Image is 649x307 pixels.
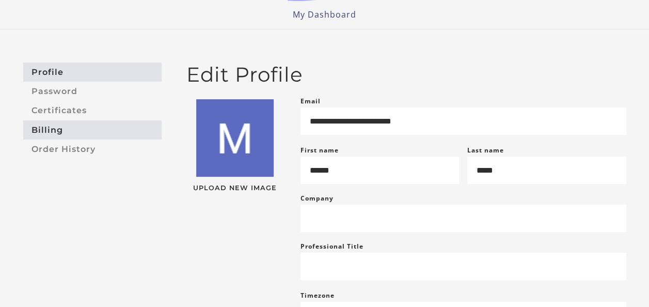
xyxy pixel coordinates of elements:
a: Profile [23,63,162,82]
label: First name [300,146,339,155]
a: My Dashboard [293,9,356,20]
a: Certificates [23,101,162,120]
a: Billing [23,120,162,140]
label: Email [300,95,321,108]
h2: Edit Profile [186,63,626,87]
a: Password [23,82,162,101]
label: Professional Title [300,240,363,253]
a: Order History [23,140,162,159]
label: Timezone [300,291,335,300]
label: Company [300,192,334,205]
label: Last name [467,146,504,155]
span: Upload New Image [186,185,284,192]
